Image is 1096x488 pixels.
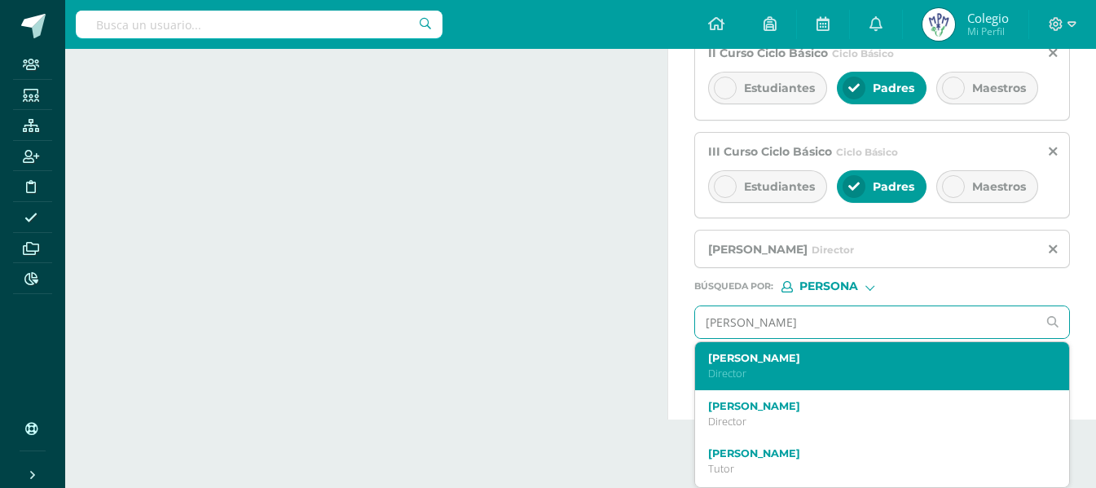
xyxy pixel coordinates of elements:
span: Búsqueda por : [694,282,773,291]
img: e484a19925c0a5cccf408cad57c67c38.png [922,8,955,41]
label: [PERSON_NAME] [708,447,1041,459]
span: II Curso Ciclo Básico [708,46,828,60]
span: Maestros [972,179,1026,194]
span: Ciclo Básico [832,47,894,59]
span: Padres [873,179,914,194]
p: Director [708,415,1041,429]
span: [PERSON_NAME] [708,242,808,257]
span: Padres [873,81,914,95]
p: Director [708,367,1041,380]
p: Tutor [708,462,1041,476]
label: [PERSON_NAME] [708,352,1041,364]
span: Colegio [967,10,1009,26]
span: Maestros [972,81,1026,95]
input: Ej. Mario Galindo [695,306,1037,338]
span: Mi Perfil [967,24,1009,38]
span: Ciclo Básico [836,146,898,158]
div: [object Object] [781,281,904,292]
label: [PERSON_NAME] [708,400,1041,412]
input: Busca un usuario... [76,11,442,38]
span: Estudiantes [744,81,815,95]
span: Director [812,244,854,256]
span: Estudiantes [744,179,815,194]
span: III Curso Ciclo Básico [708,144,832,159]
span: Persona [799,282,858,291]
